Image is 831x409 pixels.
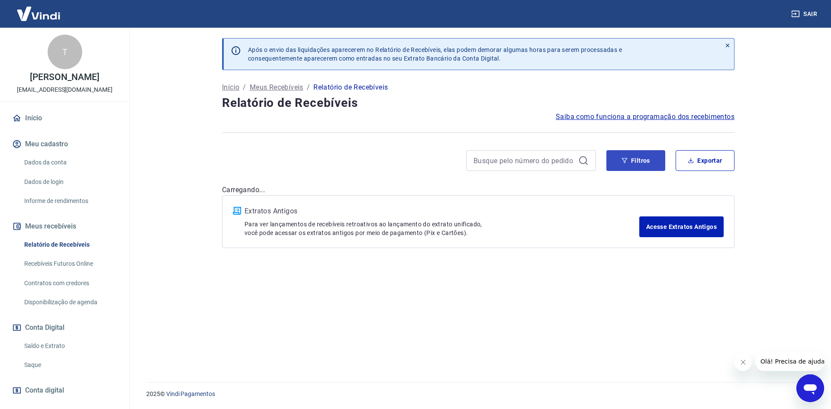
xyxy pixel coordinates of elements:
a: Saque [21,356,119,374]
span: Conta digital [25,384,64,396]
a: Início [10,109,119,128]
div: T [48,35,82,69]
span: Olá! Precisa de ajuda? [5,6,73,13]
p: Após o envio das liquidações aparecerem no Relatório de Recebíveis, elas podem demorar algumas ho... [248,45,622,63]
a: Acesse Extratos Antigos [639,216,724,237]
p: Extratos Antigos [245,206,639,216]
a: Dados da conta [21,154,119,171]
p: Para ver lançamentos de recebíveis retroativos ao lançamento do extrato unificado, você pode aces... [245,220,639,237]
img: ícone [233,207,241,215]
p: Carregando... [222,185,734,195]
iframe: Mensagem da empresa [755,352,824,371]
a: Relatório de Recebíveis [21,236,119,254]
a: Contratos com credores [21,274,119,292]
input: Busque pelo número do pedido [473,154,575,167]
button: Meu cadastro [10,135,119,154]
a: Saiba como funciona a programação dos recebimentos [556,112,734,122]
a: Informe de rendimentos [21,192,119,210]
a: Início [222,82,239,93]
a: Conta digital [10,381,119,400]
h4: Relatório de Recebíveis [222,94,734,112]
iframe: Fechar mensagem [734,354,752,371]
p: 2025 © [146,390,810,399]
a: Saldo e Extrato [21,337,119,355]
a: Dados de login [21,173,119,191]
a: Vindi Pagamentos [166,390,215,397]
button: Exportar [676,150,734,171]
button: Conta Digital [10,318,119,337]
a: Meus Recebíveis [250,82,303,93]
p: / [243,82,246,93]
button: Filtros [606,150,665,171]
p: [PERSON_NAME] [30,73,99,82]
img: Vindi [10,0,67,27]
iframe: Botão para abrir a janela de mensagens [796,374,824,402]
a: Disponibilização de agenda [21,293,119,311]
p: Relatório de Recebíveis [313,82,388,93]
button: Sair [789,6,821,22]
p: / [307,82,310,93]
a: Recebíveis Futuros Online [21,255,119,273]
p: [EMAIL_ADDRESS][DOMAIN_NAME] [17,85,113,94]
button: Meus recebíveis [10,217,119,236]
